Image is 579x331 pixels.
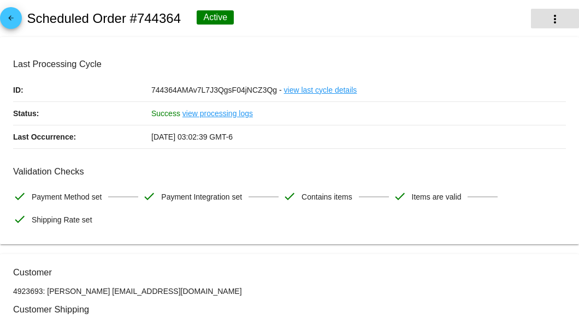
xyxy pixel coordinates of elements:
[13,59,566,69] h3: Last Processing Cycle
[13,190,26,203] mat-icon: check
[13,166,566,177] h3: Validation Checks
[182,102,253,125] a: view processing logs
[27,11,181,26] h2: Scheduled Order #744364
[151,109,180,118] span: Success
[143,190,156,203] mat-icon: check
[13,267,566,278] h3: Customer
[13,287,566,296] p: 4923693: [PERSON_NAME] [EMAIL_ADDRESS][DOMAIN_NAME]
[548,13,562,26] mat-icon: more_vert
[197,10,234,25] div: Active
[13,213,26,226] mat-icon: check
[13,304,566,315] h3: Customer Shipping
[283,190,296,203] mat-icon: check
[284,79,357,101] a: view last cycle details
[161,185,242,208] span: Payment Integration set
[13,102,151,125] p: Status:
[151,86,282,94] span: 744364AMAv7L7J3QgsF04jNCZ3Qg -
[393,190,406,203] mat-icon: check
[32,185,102,208] span: Payment Method set
[151,133,233,141] span: [DATE] 03:02:39 GMT-6
[13,79,151,101] p: ID:
[302,185,352,208] span: Contains items
[32,208,92,231] span: Shipping Rate set
[412,185,462,208] span: Items are valid
[13,125,151,148] p: Last Occurrence:
[4,14,17,27] mat-icon: arrow_back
